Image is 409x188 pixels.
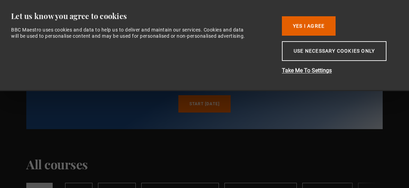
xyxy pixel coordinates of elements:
button: Use necessary cookies only [282,41,386,61]
div: Let us know you agree to cookies [11,11,271,21]
h1: All courses [26,157,88,171]
button: Yes I Agree [282,16,336,36]
button: Take Me To Settings [282,66,393,75]
div: BBC Maestro uses cookies and data to help us to deliver and maintain our services. Cookies and da... [11,27,245,39]
a: Start [DATE] [178,95,231,113]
